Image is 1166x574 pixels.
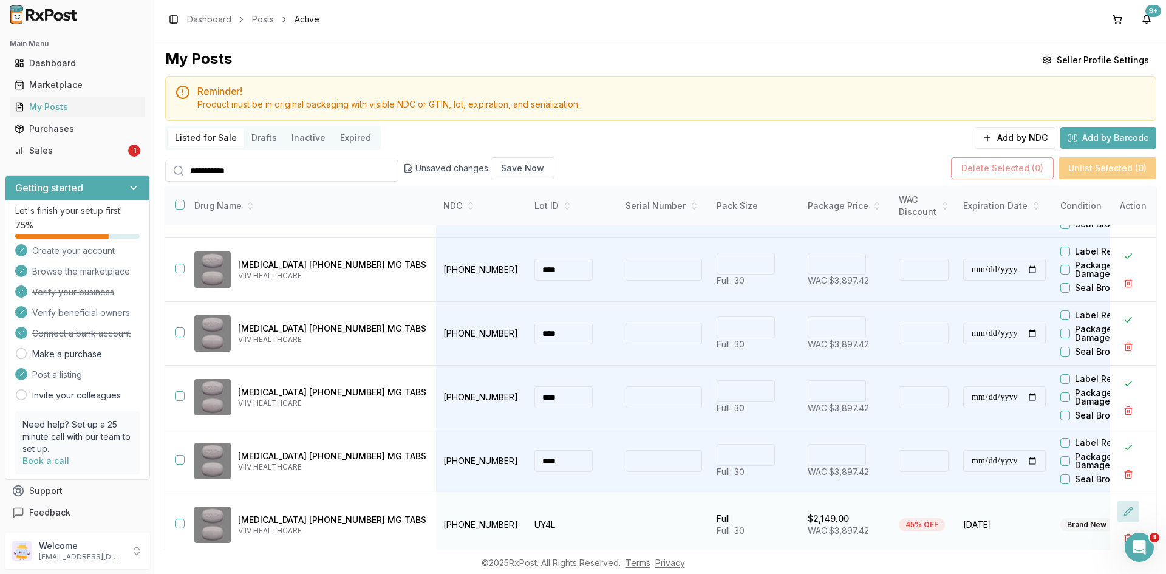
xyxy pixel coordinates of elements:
[194,443,231,479] img: Triumeq 600-50-300 MG TABS
[244,128,284,148] button: Drafts
[15,205,140,217] p: Let's finish your setup first!
[1117,336,1139,358] button: Delete
[238,259,426,271] p: [MEDICAL_DATA] [PHONE_NUMBER] MG TABS
[1075,284,1126,292] label: Seal Broken
[15,79,140,91] div: Marketplace
[717,275,745,285] span: Full: 30
[19,77,186,89] div: Hello!
[19,225,189,261] div: Good to go. My CEO was in the area and tried to stop buy but pharmacy was closed
[238,526,426,536] p: VIIV HEALTHCARE
[29,507,70,519] span: Feedback
[5,53,150,73] button: Dashboard
[10,52,145,74] a: Dashboard
[1075,453,1144,470] label: Package Damaged
[1117,245,1139,267] button: Close
[10,118,145,140] a: Purchases
[32,245,115,257] span: Create your account
[436,493,527,557] td: [PHONE_NUMBER]
[15,57,140,69] div: Dashboard
[238,323,426,335] p: [MEDICAL_DATA] [PHONE_NUMBER] MG TABS
[5,119,150,138] button: Purchases
[626,200,702,212] div: Serial Number
[10,118,233,190] div: Aslan says…
[194,379,231,415] img: Triumeq 600-50-300 MG TABS
[1075,220,1126,228] label: Seal Broken
[1117,400,1139,422] button: Delete
[15,219,33,231] span: 75 %
[1075,261,1144,278] label: Package Damaged
[238,462,426,472] p: VIIV HEALTHCARE
[10,338,233,391] div: Manuel says…
[10,96,145,118] a: My Posts
[534,200,611,212] div: Lot ID
[808,466,869,477] span: WAC: $3,897.42
[58,398,67,408] button: Upload attachment
[190,5,213,28] button: Home
[1035,49,1156,71] button: Seller Profile Settings
[19,345,160,357] div: Kind of figured have a great day!
[717,525,745,536] span: Full: 30
[1075,325,1144,342] label: Package Damaged
[35,7,54,26] img: Profile image for Manuel
[808,275,869,285] span: WAC: $3,897.42
[1150,533,1159,542] span: 3
[238,386,426,398] p: [MEDICAL_DATA] [PHONE_NUMBER] MG TABS
[1137,10,1156,29] button: 9+
[655,558,685,568] a: Privacy
[59,15,83,27] p: Active
[963,519,1046,531] span: [DATE]
[238,450,426,462] p: [MEDICAL_DATA] [PHONE_NUMBER] MG TABS
[32,348,102,360] a: Make a purchase
[22,456,69,466] a: Book a call
[1117,527,1139,549] button: Delete
[717,466,745,477] span: Full: 30
[10,70,233,118] div: Manuel says…
[52,194,120,202] b: [PERSON_NAME]
[709,186,800,226] th: Pack Size
[975,127,1055,149] button: Add by NDC
[1075,247,1136,256] label: Label Residue
[10,140,145,162] a: Sales1
[44,278,233,328] div: ITS A [DEMOGRAPHIC_DATA] HOLIDAY MY PHARMACIST WAS NOT IN SO WE WERE CLOSED
[213,5,235,27] div: Close
[10,74,145,96] a: Marketplace
[899,194,949,218] div: WAC Discount
[32,389,121,401] a: Invite your colleagues
[1075,375,1136,383] label: Label Residue
[194,251,231,288] img: Triumeq 600-50-300 MG TABS
[10,190,233,218] div: Manuel says…
[8,5,31,28] button: go back
[10,218,233,278] div: Manuel says…
[709,493,800,557] td: Full
[1117,309,1139,331] button: Close
[32,286,114,298] span: Verify your business
[963,200,1046,212] div: Expiration Date
[165,49,232,71] div: My Posts
[39,540,123,552] p: Welcome
[899,518,945,531] div: 45% OFF
[1145,5,1161,17] div: 9+
[197,98,1146,111] div: Product must be in original packaging with visible NDC or GTIN, lot, expiration, and serialization.
[295,13,319,26] span: Active
[32,265,130,278] span: Browse the marketplace
[1075,389,1144,406] label: Package Damaged
[1117,437,1139,459] button: Close
[187,13,231,26] a: Dashboard
[284,128,333,148] button: Inactive
[1075,347,1126,356] label: Seal Broken
[1053,186,1144,226] th: Condition
[443,200,520,212] div: NDC
[38,398,48,408] button: Gif picker
[10,39,145,49] h2: Main Menu
[36,192,49,204] img: Profile image for Manuel
[5,75,150,95] button: Marketplace
[15,101,140,113] div: My Posts
[100,125,223,173] div: HI I NEED HELP WITH ORDER 192ea994a515 CHANGE LOT AND EXP JC2H 05/2029
[238,335,426,344] p: VIIV HEALTHCARE
[39,552,123,562] p: [EMAIL_ADDRESS][DOMAIN_NAME]
[808,513,849,525] p: $2,149.00
[808,525,869,536] span: WAC: $3,897.42
[1117,463,1139,485] button: Delete
[19,398,29,408] button: Emoji picker
[1110,186,1156,226] th: Action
